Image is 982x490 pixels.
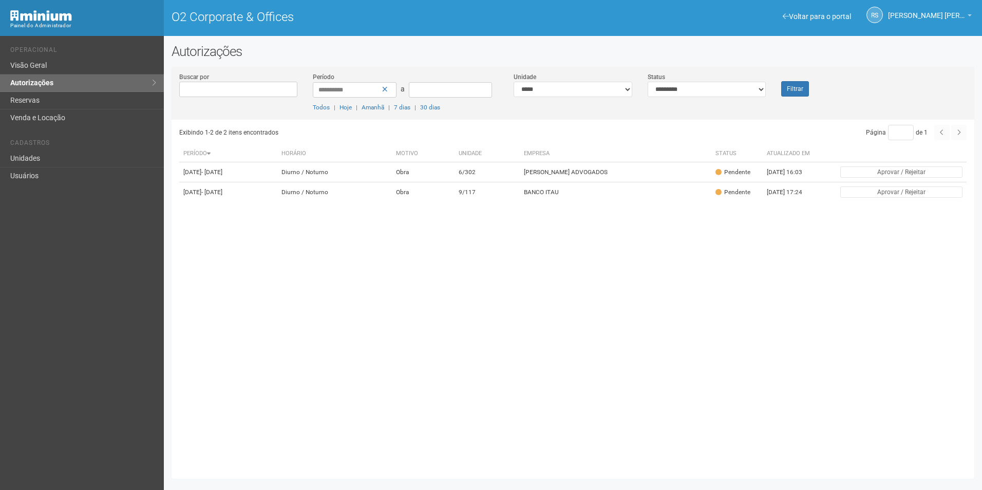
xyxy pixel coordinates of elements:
[711,145,763,162] th: Status
[388,104,390,111] span: |
[339,104,352,111] a: Hoje
[179,162,277,182] td: [DATE]
[10,139,156,150] li: Cadastros
[394,104,410,111] a: 7 dias
[10,10,72,21] img: Minium
[172,10,565,24] h1: O2 Corporate & Offices
[783,12,851,21] a: Voltar para o portal
[201,168,222,176] span: - [DATE]
[840,166,962,178] button: Aprovar / Rejeitar
[455,182,520,202] td: 9/117
[763,182,819,202] td: [DATE] 17:24
[10,21,156,30] div: Painel do Administrador
[334,104,335,111] span: |
[179,145,277,162] th: Período
[866,7,883,23] a: RS
[362,104,384,111] a: Amanhã
[179,125,570,140] div: Exibindo 1-2 de 2 itens encontrados
[392,145,455,162] th: Motivo
[514,72,536,82] label: Unidade
[648,72,665,82] label: Status
[277,162,392,182] td: Diurno / Noturno
[763,145,819,162] th: Atualizado em
[201,189,222,196] span: - [DATE]
[455,145,520,162] th: Unidade
[888,2,965,20] span: Rayssa Soares Ribeiro
[781,81,809,97] button: Filtrar
[10,46,156,57] li: Operacional
[715,188,750,197] div: Pendente
[277,182,392,202] td: Diurno / Noturno
[414,104,416,111] span: |
[715,168,750,177] div: Pendente
[179,182,277,202] td: [DATE]
[392,162,455,182] td: Obra
[840,186,962,198] button: Aprovar / Rejeitar
[356,104,357,111] span: |
[179,72,209,82] label: Buscar por
[392,182,455,202] td: Obra
[313,104,330,111] a: Todos
[420,104,440,111] a: 30 dias
[520,182,711,202] td: BANCO ITAU
[172,44,974,59] h2: Autorizações
[866,129,928,136] span: Página de 1
[455,162,520,182] td: 6/302
[401,85,405,93] span: a
[277,145,392,162] th: Horário
[520,145,711,162] th: Empresa
[313,72,334,82] label: Período
[888,13,972,21] a: [PERSON_NAME] [PERSON_NAME]
[763,162,819,182] td: [DATE] 16:03
[520,162,711,182] td: [PERSON_NAME] ADVOGADOS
